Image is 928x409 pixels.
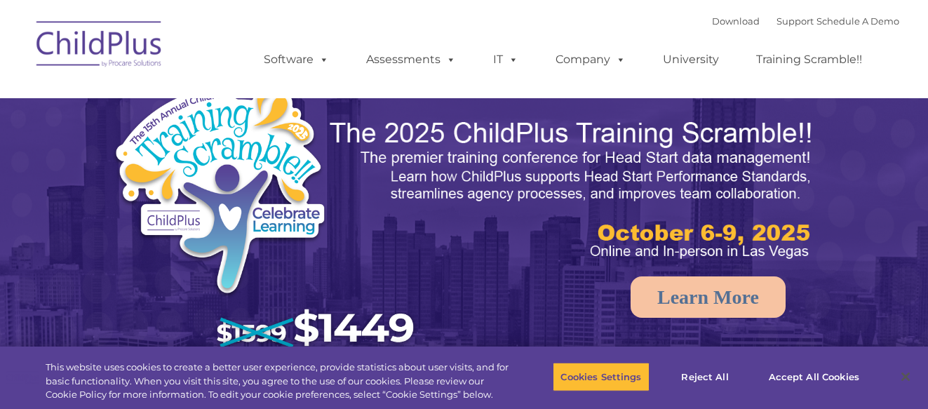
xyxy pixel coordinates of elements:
[553,362,649,391] button: Cookies Settings
[542,46,640,74] a: Company
[250,46,343,74] a: Software
[712,15,760,27] a: Download
[479,46,532,74] a: IT
[816,15,899,27] a: Schedule A Demo
[46,361,511,402] div: This website uses cookies to create a better user experience, provide statistics about user visit...
[29,11,170,81] img: ChildPlus by Procare Solutions
[631,276,786,318] a: Learn More
[890,361,921,392] button: Close
[352,46,470,74] a: Assessments
[761,362,867,391] button: Accept All Cookies
[742,46,876,74] a: Training Scramble!!
[776,15,814,27] a: Support
[712,15,899,27] font: |
[649,46,733,74] a: University
[661,362,749,391] button: Reject All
